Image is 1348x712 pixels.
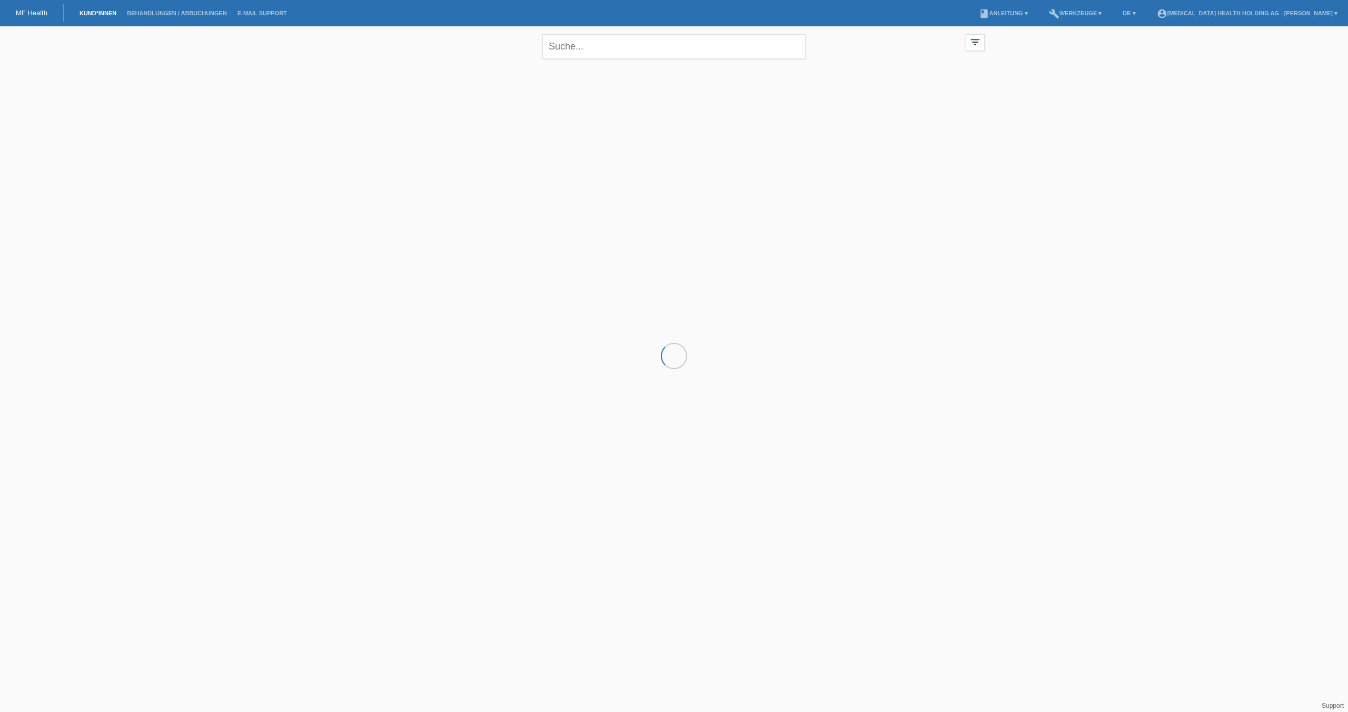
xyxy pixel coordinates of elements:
[1322,702,1344,709] a: Support
[74,10,122,16] a: Kund*innen
[1049,8,1059,19] i: build
[542,34,806,59] input: Suche...
[1044,10,1107,16] a: buildWerkzeuge ▾
[1152,10,1343,16] a: account_circle[MEDICAL_DATA] Health Holding AG - [PERSON_NAME] ▾
[1117,10,1141,16] a: DE ▾
[232,10,292,16] a: E-Mail Support
[122,10,232,16] a: Behandlungen / Abbuchungen
[1157,8,1167,19] i: account_circle
[16,9,47,17] a: MF Health
[979,8,989,19] i: book
[974,10,1033,16] a: bookAnleitung ▾
[969,36,981,48] i: filter_list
